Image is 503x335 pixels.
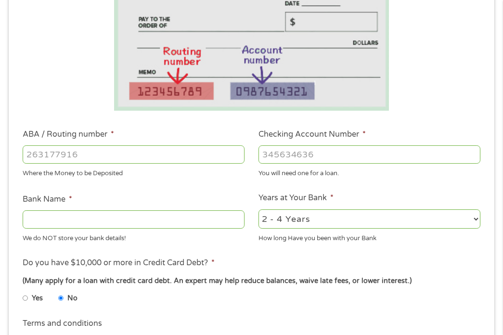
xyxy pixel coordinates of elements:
input: 345634636 [258,145,480,164]
div: We do NOT store your bank details! [23,231,245,244]
label: ABA / Routing number [23,129,114,140]
div: (Many apply for a loan with credit card debt. An expert may help reduce balances, waive late fees... [23,276,480,286]
input: 263177916 [23,145,245,164]
label: Terms and conditions [23,319,102,329]
div: You will need one for a loan. [258,166,480,179]
div: How long Have you been with your Bank [258,231,480,244]
label: Checking Account Number [258,129,366,140]
label: Bank Name [23,194,72,205]
label: Yes [32,293,43,304]
div: Where the Money to be Deposited [23,166,245,179]
label: No [67,293,77,304]
label: Years at Your Bank [258,193,334,203]
label: Do you have $10,000 or more in Credit Card Debt? [23,258,215,268]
